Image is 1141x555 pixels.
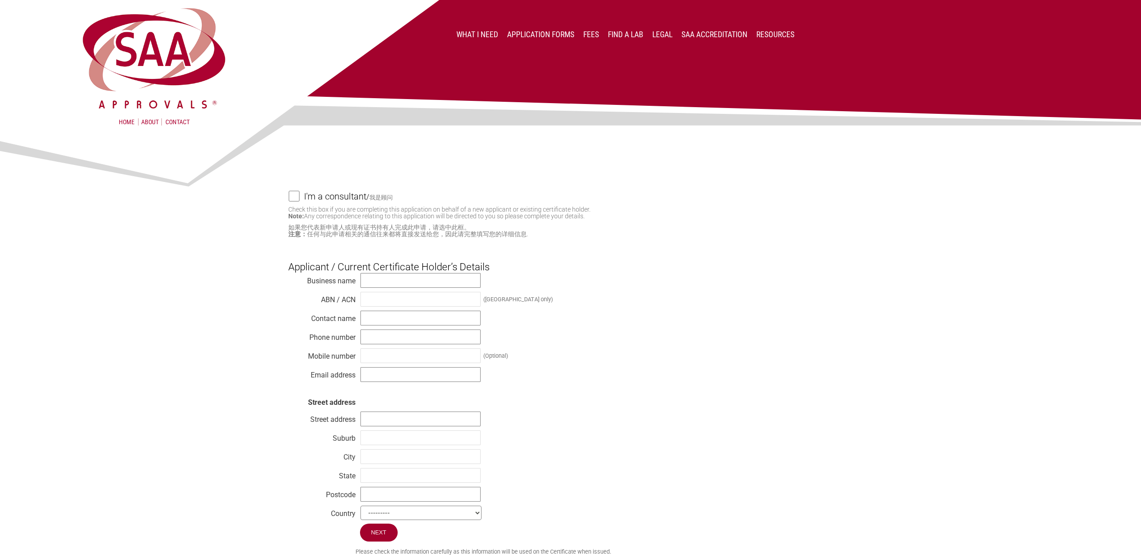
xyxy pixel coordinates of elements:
[360,524,398,542] input: Next
[288,224,853,238] small: 如果您代表新申请人或现有证书持有人完成此申请，请选中此框。 任何与此申请相关的通信往来都将直接发送给您，因此请完整填写您的详细信息.
[608,30,643,39] a: Find a lab
[288,246,853,273] h3: Applicant / Current Certificate Holder’s Details
[304,191,853,202] label: /
[369,194,393,201] small: 我是顾问
[288,469,356,478] div: State
[288,206,590,220] small: Check this box if you are completing this application on behalf of a new applicant or existing ce...
[652,30,672,39] a: Legal
[304,186,366,206] h4: I'm a consultant
[681,30,747,39] a: SAA Accreditation
[288,274,356,283] div: Business name
[583,30,599,39] a: Fees
[483,296,553,303] div: ([GEOGRAPHIC_DATA] only)
[288,331,356,340] div: Phone number
[80,5,228,111] img: SAA Approvals
[756,30,794,39] a: Resources
[288,212,304,220] strong: Note:
[288,230,307,238] strong: 注意：
[456,30,498,39] a: What I Need
[288,293,356,302] div: ABN / ACN
[288,350,356,359] div: Mobile number
[288,507,356,516] div: Country
[165,118,190,126] a: Contact
[288,451,356,460] div: City
[119,118,134,126] a: Home
[138,118,162,126] a: About
[288,312,356,321] div: Contact name
[288,488,356,497] div: Postcode
[308,398,356,407] strong: Street address
[288,432,356,441] div: Suburb
[288,369,356,377] div: Email address
[483,352,508,359] div: (Optional)
[507,30,574,39] a: Application Forms
[288,413,356,422] div: Street address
